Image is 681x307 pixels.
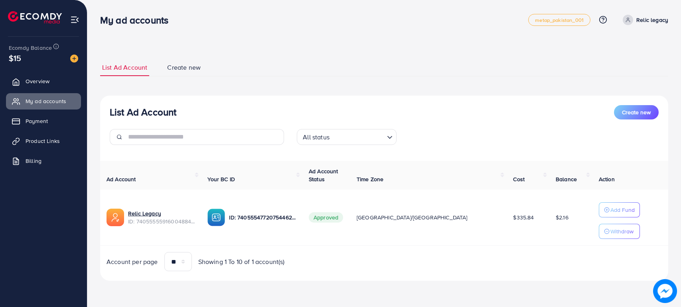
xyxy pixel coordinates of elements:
[70,55,78,63] img: image
[8,11,62,23] img: logo
[653,279,677,303] img: image
[599,202,640,217] button: Add Fund
[128,209,195,226] div: <span class='underline'>Relic Legacy</span></br>7405555591600488449
[332,130,384,143] input: Search for option
[309,212,343,223] span: Approved
[107,257,158,266] span: Account per page
[26,117,48,125] span: Payment
[309,167,338,183] span: Ad Account Status
[229,213,296,222] p: ID: 7405554772075446289
[26,137,60,145] span: Product Links
[357,213,468,221] span: [GEOGRAPHIC_DATA]/[GEOGRAPHIC_DATA]
[636,15,668,25] p: Relic legacy
[198,257,285,266] span: Showing 1 To 10 of 1 account(s)
[528,14,590,26] a: metap_pakistan_001
[556,175,577,183] span: Balance
[620,15,668,25] a: Relic legacy
[207,175,235,183] span: Your BC ID
[556,213,568,221] span: $2.16
[297,129,397,145] div: Search for option
[6,73,81,89] a: Overview
[9,44,52,52] span: Ecomdy Balance
[26,77,49,85] span: Overview
[100,14,175,26] h3: My ad accounts
[107,175,136,183] span: Ad Account
[622,108,651,116] span: Create new
[513,213,534,221] span: $335.84
[6,153,81,169] a: Billing
[6,93,81,109] a: My ad accounts
[70,15,79,24] img: menu
[6,133,81,149] a: Product Links
[6,113,81,129] a: Payment
[128,209,195,217] a: Relic Legacy
[107,209,124,226] img: ic-ads-acc.e4c84228.svg
[102,63,147,72] span: List Ad Account
[599,224,640,239] button: Withdraw
[301,131,331,143] span: All status
[9,52,21,64] span: $15
[610,227,634,236] p: Withdraw
[26,97,66,105] span: My ad accounts
[610,205,635,215] p: Add Fund
[535,18,584,23] span: metap_pakistan_001
[513,175,525,183] span: Cost
[357,175,383,183] span: Time Zone
[26,157,41,165] span: Billing
[207,209,225,226] img: ic-ba-acc.ded83a64.svg
[599,175,615,183] span: Action
[614,105,659,119] button: Create new
[128,217,195,225] span: ID: 7405555591600488449
[167,63,201,72] span: Create new
[110,106,176,118] h3: List Ad Account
